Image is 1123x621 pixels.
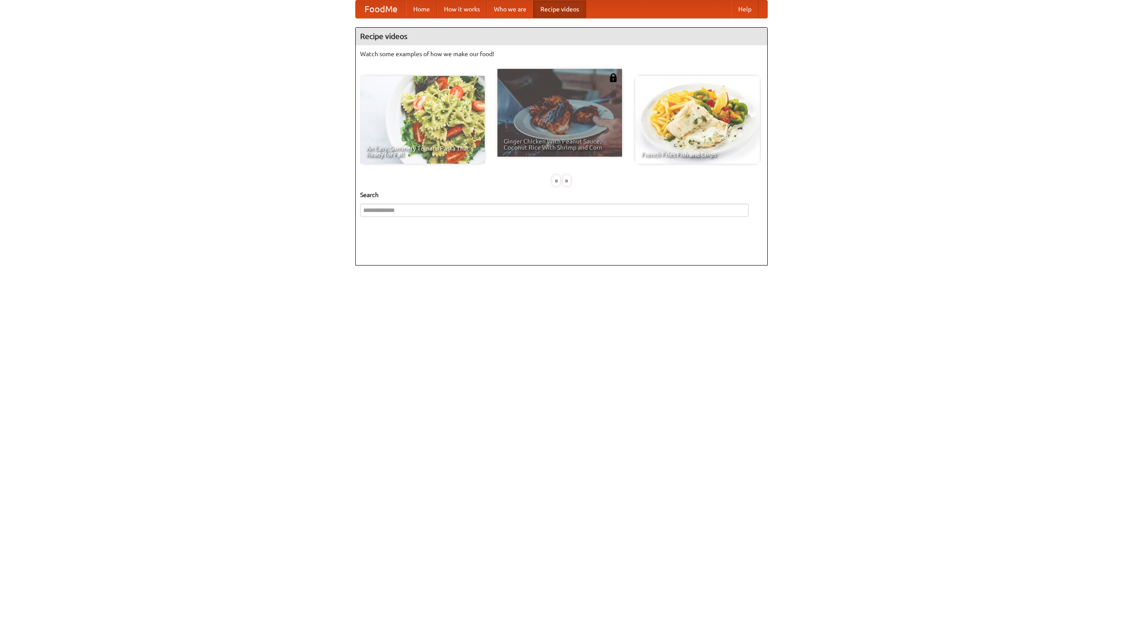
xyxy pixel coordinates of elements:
[356,0,406,18] a: FoodMe
[552,175,560,186] div: «
[635,76,760,164] a: French Fries Fish and Chips
[641,151,754,158] span: French Fries Fish and Chips
[731,0,758,18] a: Help
[360,50,763,58] p: Watch some examples of how we make our food!
[366,145,479,158] span: An Easy, Summery Tomato Pasta That's Ready for Fall
[563,175,571,186] div: »
[360,76,485,164] a: An Easy, Summery Tomato Pasta That's Ready for Fall
[533,0,586,18] a: Recipe videos
[609,73,618,82] img: 483408.png
[406,0,437,18] a: Home
[437,0,487,18] a: How it works
[487,0,533,18] a: Who we are
[360,190,763,199] h5: Search
[356,28,767,45] h4: Recipe videos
